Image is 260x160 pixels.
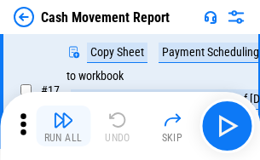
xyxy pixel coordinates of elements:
[14,7,34,27] img: Back
[162,110,182,130] img: Skip
[213,112,240,140] img: Main button
[162,133,183,143] div: Skip
[44,133,83,143] div: Run All
[204,10,217,24] img: Support
[66,70,124,83] div: to workbook
[87,43,147,63] div: Copy Sheet
[41,83,60,97] span: # 17
[226,7,246,27] img: Settings menu
[41,9,170,26] div: Cash Movement Report
[53,110,73,130] img: Run All
[145,106,199,146] button: Skip
[36,106,90,146] button: Run All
